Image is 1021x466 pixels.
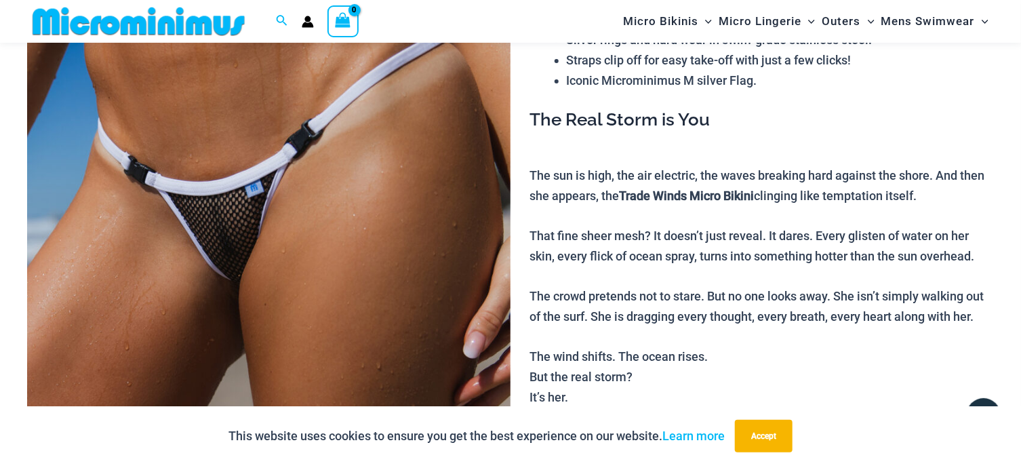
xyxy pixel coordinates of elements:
[715,4,818,39] a: Micro LingerieMenu ToggleMenu Toggle
[620,4,715,39] a: Micro BikinisMenu ToggleMenu Toggle
[327,5,359,37] a: View Shopping Cart, empty
[530,109,994,132] h3: The Real Storm is You
[801,4,815,39] span: Menu Toggle
[276,13,288,30] a: Search icon link
[228,426,725,446] p: This website uses cookies to ensure you get the best experience on our website.
[861,4,875,39] span: Menu Toggle
[567,50,994,71] li: Straps clip off for easy take-off with just a few clicks!
[530,166,994,448] p: The sun is high, the air electric, the waves breaking hard against the shore. And then she appear...
[819,4,878,39] a: OutersMenu ToggleMenu Toggle
[881,4,975,39] span: Mens Swimwear
[302,16,314,28] a: Account icon link
[878,4,992,39] a: Mens SwimwearMenu ToggleMenu Toggle
[698,4,712,39] span: Menu Toggle
[719,4,801,39] span: Micro Lingerie
[620,189,755,203] b: Trade Winds Micro Bikini
[822,4,861,39] span: Outers
[975,4,988,39] span: Menu Toggle
[735,420,793,452] button: Accept
[567,71,994,91] li: Iconic Microminimus M silver Flag.
[27,6,250,37] img: MM SHOP LOGO FLAT
[618,2,994,41] nav: Site Navigation
[662,429,725,443] a: Learn more
[623,4,698,39] span: Micro Bikinis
